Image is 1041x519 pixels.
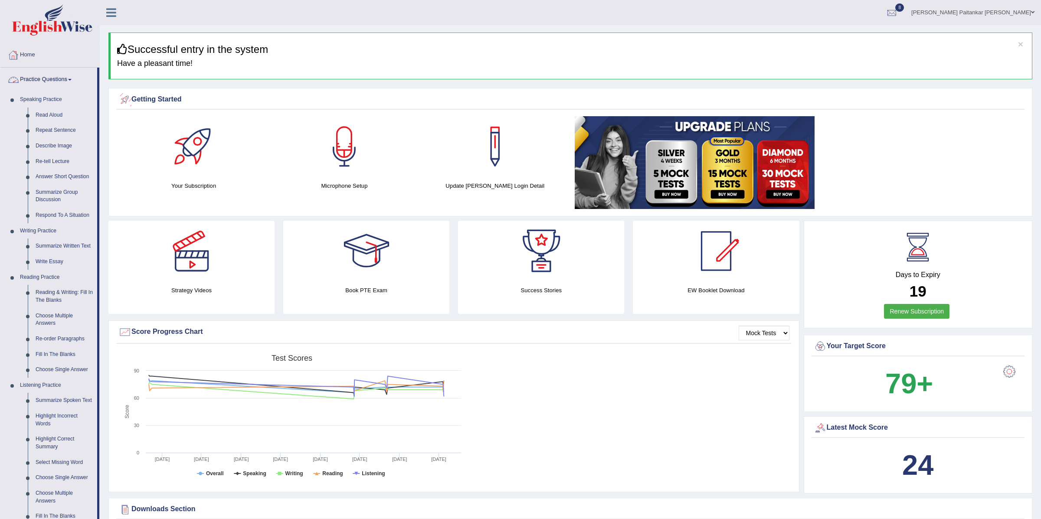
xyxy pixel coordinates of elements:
a: Listening Practice [16,378,97,393]
a: Select Missing Word [32,455,97,470]
tspan: [DATE] [155,457,170,462]
h4: Book PTE Exam [283,286,449,295]
a: Reading Practice [16,270,97,285]
tspan: [DATE] [392,457,407,462]
a: Summarize Written Text [32,238,97,254]
a: Re-order Paragraphs [32,331,97,347]
a: Summarize Group Discussion [32,185,97,208]
div: Score Progress Chart [118,326,789,339]
h4: Update [PERSON_NAME] Login Detail [424,181,566,190]
h3: Successful entry in the system [117,44,1025,55]
div: Getting Started [118,93,1022,106]
a: Home [0,43,99,65]
b: 24 [902,449,933,481]
div: Downloads Section [118,503,1022,516]
a: Choose Multiple Answers [32,308,97,331]
button: × [1018,39,1023,49]
tspan: [DATE] [234,457,249,462]
tspan: Speaking [243,470,266,477]
tspan: Reading [322,470,343,477]
tspan: Listening [362,470,385,477]
a: Writing Practice [16,223,97,239]
div: Latest Mock Score [814,421,1023,434]
tspan: [DATE] [352,457,367,462]
a: Speaking Practice [16,92,97,108]
h4: Days to Expiry [814,271,1023,279]
a: Fill In The Blanks [32,347,97,362]
a: Practice Questions [0,68,97,89]
h4: Strategy Videos [108,286,275,295]
a: Choose Multiple Answers [32,486,97,509]
tspan: Test scores [272,354,312,362]
a: Renew Subscription [884,304,949,319]
a: Reading & Writing: Fill In The Blanks [32,285,97,308]
h4: Your Subscription [123,181,265,190]
div: Your Target Score [814,340,1023,353]
a: Describe Image [32,138,97,154]
img: small5.jpg [575,116,815,209]
a: Highlight Incorrect Words [32,408,97,431]
a: Re-tell Lecture [32,154,97,170]
a: Highlight Correct Summary [32,431,97,454]
tspan: Score [124,405,130,419]
tspan: Overall [206,470,224,477]
text: 30 [134,423,139,428]
a: Summarize Spoken Text [32,393,97,408]
a: Repeat Sentence [32,123,97,138]
a: Read Aloud [32,108,97,123]
h4: EW Booklet Download [633,286,799,295]
span: 8 [895,3,904,12]
h4: Have a pleasant time! [117,59,1025,68]
h4: Success Stories [458,286,624,295]
tspan: [DATE] [313,457,328,462]
tspan: [DATE] [431,457,446,462]
b: 79+ [885,368,933,399]
a: Choose Single Answer [32,362,97,378]
text: 60 [134,395,139,401]
a: Respond To A Situation [32,208,97,223]
tspan: [DATE] [273,457,288,462]
tspan: Writing [285,470,303,477]
a: Choose Single Answer [32,470,97,486]
text: 90 [134,368,139,373]
b: 19 [910,283,926,300]
text: 0 [137,450,139,455]
tspan: [DATE] [194,457,209,462]
h4: Microphone Setup [273,181,415,190]
a: Answer Short Question [32,169,97,185]
a: Write Essay [32,254,97,270]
